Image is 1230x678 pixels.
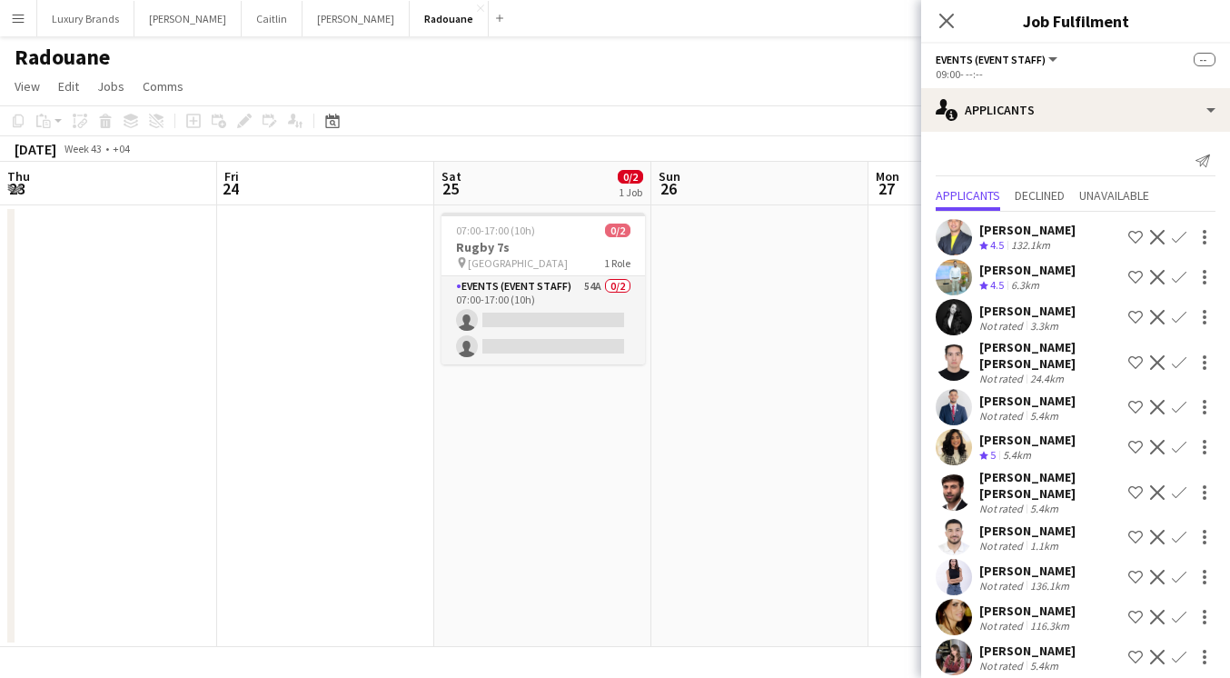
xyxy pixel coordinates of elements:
[979,579,1027,593] div: Not rated
[224,168,239,184] span: Fri
[97,78,124,95] span: Jobs
[410,1,489,36] button: Radouane
[1027,409,1062,423] div: 5.4km
[936,189,1000,202] span: Applicants
[619,185,642,199] div: 1 Job
[659,168,680,184] span: Sun
[222,178,239,199] span: 24
[7,75,47,98] a: View
[1194,53,1215,66] span: --
[979,222,1076,238] div: [PERSON_NAME]
[618,170,643,184] span: 0/2
[979,502,1027,515] div: Not rated
[1079,189,1149,202] span: Unavailable
[441,213,645,364] app-job-card: 07:00-17:00 (10h)0/2Rugby 7s [GEOGRAPHIC_DATA]1 RoleEvents (Event Staff)54A0/207:00-17:00 (10h)
[873,178,899,199] span: 27
[90,75,132,98] a: Jobs
[15,78,40,95] span: View
[1007,238,1054,254] div: 132.1km
[58,78,79,95] span: Edit
[999,448,1035,464] div: 5.4km
[656,178,680,199] span: 26
[990,278,1004,292] span: 4.5
[936,67,1215,81] div: 09:00- --:--
[134,1,242,36] button: [PERSON_NAME]
[468,256,568,270] span: [GEOGRAPHIC_DATA]
[979,262,1076,278] div: [PERSON_NAME]
[979,539,1027,553] div: Not rated
[7,168,30,184] span: Thu
[456,224,535,237] span: 07:00-17:00 (10h)
[37,1,134,36] button: Luxury Brands
[921,9,1230,33] h3: Job Fulfilment
[441,276,645,364] app-card-role: Events (Event Staff)54A0/207:00-17:00 (10h)
[1027,579,1073,593] div: 136.1km
[1015,189,1065,202] span: Declined
[5,178,30,199] span: 23
[979,643,1076,659] div: [PERSON_NAME]
[979,619,1027,633] div: Not rated
[303,1,410,36] button: [PERSON_NAME]
[990,448,996,462] span: 5
[439,178,461,199] span: 25
[15,44,110,71] h1: Radouane
[143,78,184,95] span: Comms
[51,75,86,98] a: Edit
[1007,278,1043,294] div: 6.3km
[979,603,1076,619] div: [PERSON_NAME]
[1027,372,1067,385] div: 24.4km
[979,372,1027,385] div: Not rated
[936,53,1060,66] button: Events (Event Staff)
[1027,619,1073,633] div: 116.3km
[979,563,1076,579] div: [PERSON_NAME]
[604,256,630,270] span: 1 Role
[936,53,1046,66] span: Events (Event Staff)
[1027,319,1062,333] div: 3.3km
[979,319,1027,333] div: Not rated
[605,224,630,237] span: 0/2
[1027,539,1062,553] div: 1.1km
[979,659,1027,673] div: Not rated
[1027,502,1062,515] div: 5.4km
[441,239,645,255] h3: Rugby 7s
[979,523,1076,539] div: [PERSON_NAME]
[979,303,1076,319] div: [PERSON_NAME]
[979,432,1076,448] div: [PERSON_NAME]
[979,339,1121,372] div: [PERSON_NAME] [PERSON_NAME]
[15,140,56,158] div: [DATE]
[113,142,130,155] div: +04
[876,168,899,184] span: Mon
[1027,659,1062,673] div: 5.4km
[242,1,303,36] button: Caitlin
[60,142,105,155] span: Week 43
[990,238,1004,252] span: 4.5
[135,75,191,98] a: Comms
[441,168,461,184] span: Sat
[979,409,1027,423] div: Not rated
[921,88,1230,132] div: Applicants
[979,469,1121,502] div: [PERSON_NAME] [PERSON_NAME]
[979,393,1076,409] div: [PERSON_NAME]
